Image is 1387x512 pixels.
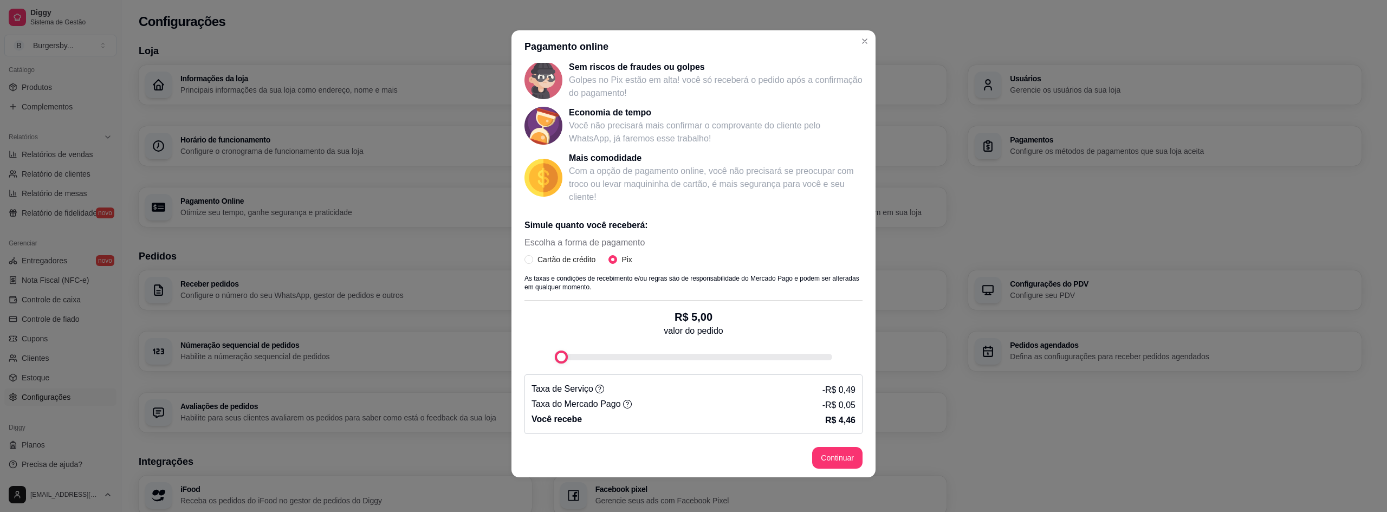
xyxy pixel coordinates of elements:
[856,33,873,50] button: Close
[533,254,600,265] span: Cartão de crédito
[569,61,863,74] p: Sem riscos de fraudes ou golpes
[524,159,562,197] img: Mais comodidade
[569,165,863,204] p: Com a opção de pagamento online, você não precisará se preocupar com troco ou levar maquininha de...
[822,399,855,412] p: - R$ 0,05
[664,309,723,325] p: R$ 5,00
[555,351,832,364] div: fee-calculator
[524,236,645,265] div: Escolha a forma de pagamento
[617,254,636,265] span: Pix
[524,236,645,249] span: Escolha a forma de pagamento
[511,30,876,63] header: Pagamento online
[569,74,863,100] p: Golpes no Pix estão em alta! você só receberá o pedido após a confirmação do pagamento!
[664,325,723,338] p: valor do pedido
[569,119,863,145] p: Você não precisará mais confirmar o comprovante do cliente pelo WhatsApp, já faremos esse trabalho!
[524,107,562,145] img: Economia de tempo
[524,219,863,232] p: Simule quanto você receberá:
[569,152,863,165] p: Mais comodidade
[812,447,863,469] button: Continuar
[532,383,604,396] p: Taxa de Serviço
[532,398,632,411] p: Taxa do Mercado Pago
[524,61,562,99] img: Sem riscos de fraudes ou golpes
[825,414,855,427] p: R$ 4,46
[524,274,863,291] p: As taxas e condições de recebimento e/ou regras são de responsabilidade do Mercado Pago e podem s...
[569,106,863,119] p: Economia de tempo
[532,413,582,426] p: Você recebe
[822,384,855,397] p: - R$ 0,49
